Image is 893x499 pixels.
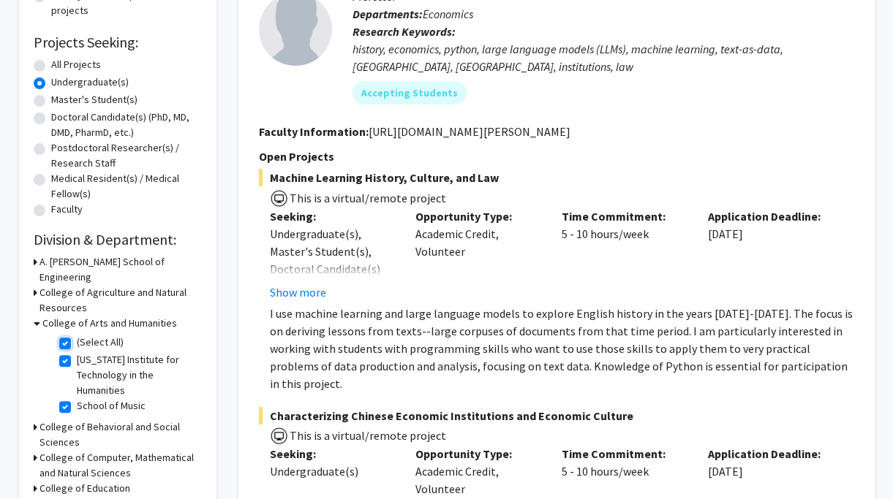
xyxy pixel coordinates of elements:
h3: College of Arts and Humanities [42,316,177,331]
p: Application Deadline: [708,207,832,225]
p: Time Commitment: [562,445,686,462]
p: I use machine learning and large language models to explore English history in the years [DATE]-[... [270,305,854,392]
div: [DATE] [697,207,843,301]
div: Academic Credit, Volunteer [404,207,551,301]
h3: A. [PERSON_NAME] School of Engineering [39,254,202,285]
h2: Division & Department: [34,231,202,248]
h2: Projects Seeking: [34,34,202,51]
button: Show more [270,283,326,301]
b: Faculty Information: [259,124,369,139]
span: Economics [423,7,473,21]
label: Doctoral Candidate(s) (PhD, MD, DMD, PharmD, etc.) [51,110,202,140]
span: Characterizing Chinese Economic Institutions and Economic Culture [259,407,854,424]
h3: College of Education [39,481,130,496]
div: 5 - 10 hours/week [551,207,697,301]
p: Seeking: [270,207,394,225]
div: Undergraduate(s) [270,462,394,480]
div: Undergraduate(s), Master's Student(s), Doctoral Candidate(s) (PhD, MD, DMD, PharmD, etc.) [270,225,394,313]
h3: College of Agriculture and Natural Resources [39,285,202,316]
h3: College of Behavioral and Social Sciences [39,419,202,450]
label: (Select All) [77,335,124,350]
p: Open Projects [259,148,854,165]
label: Undergraduate(s) [51,75,129,90]
div: [DATE] [697,445,843,498]
label: School of Music [77,398,146,414]
div: 5 - 10 hours/week [551,445,697,498]
p: Opportunity Type: [415,207,540,225]
div: history, economics, python, large language models (LLMs), machine learning, text-as-data, [GEOGRA... [353,40,854,75]
p: Time Commitment: [562,207,686,225]
span: This is a virtual/remote project [288,428,446,443]
b: Research Keywords: [353,24,456,39]
div: Academic Credit, Volunteer [404,445,551,498]
fg-read-more: [URL][DOMAIN_NAME][PERSON_NAME] [369,124,570,139]
label: Postdoctoral Researcher(s) / Research Staff [51,140,202,171]
iframe: Chat [11,433,62,488]
span: Machine Learning History, Culture, and Law [259,169,854,186]
label: All Projects [51,57,101,72]
p: Application Deadline: [708,445,832,462]
span: This is a virtual/remote project [288,191,446,205]
p: Opportunity Type: [415,445,540,462]
mat-chip: Accepting Students [353,81,467,104]
label: Master's Student(s) [51,92,137,107]
label: Medical Resident(s) / Medical Fellow(s) [51,171,202,202]
label: Faculty [51,202,83,217]
b: Departments: [353,7,423,21]
h3: College of Computer, Mathematical and Natural Sciences [39,450,202,481]
p: Seeking: [270,445,394,462]
label: [US_STATE] Institute for Technology in the Humanities [77,352,198,398]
